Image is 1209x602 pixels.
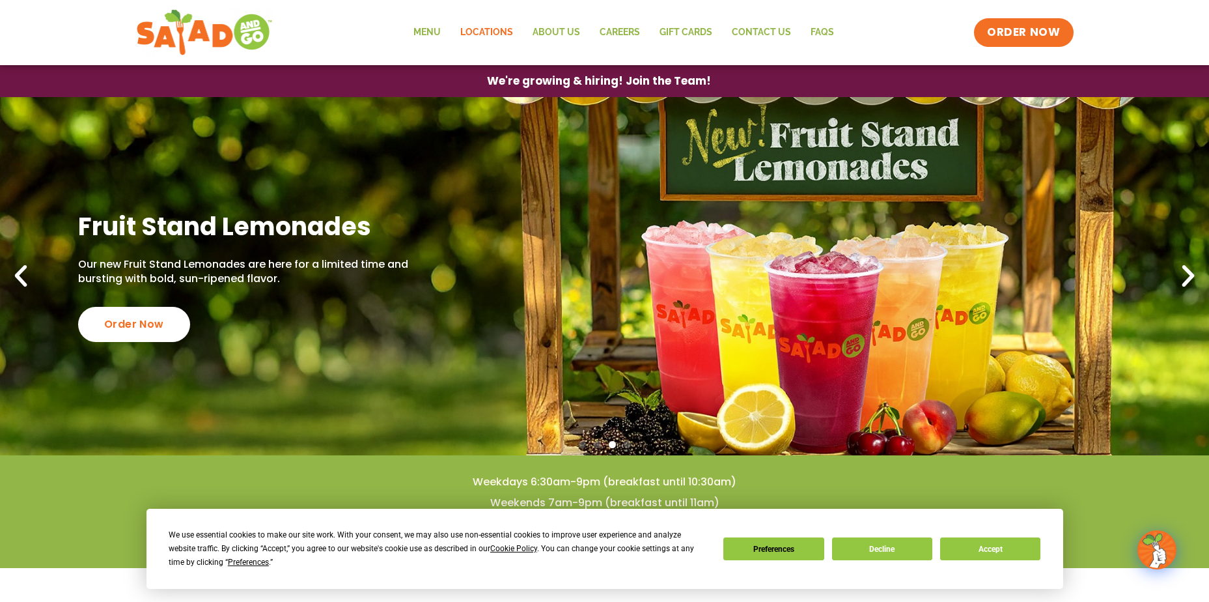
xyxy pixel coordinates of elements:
span: We're growing & hiring! Join the Team! [487,76,711,87]
a: Menu [404,18,451,48]
span: Preferences [228,558,269,567]
img: wpChatIcon [1139,532,1175,568]
nav: Menu [404,18,844,48]
button: Preferences [723,537,824,560]
button: Accept [940,537,1040,560]
div: We use essential cookies to make our site work. With your consent, we may also use non-essential ... [169,528,708,569]
button: Decline [832,537,932,560]
a: Locations [451,18,523,48]
p: Our new Fruit Stand Lemonades are here for a limited time and bursting with bold, sun-ripened fla... [78,257,451,287]
span: Go to slide 3 [609,441,616,448]
img: new-SAG-logo-768×292 [136,7,273,59]
a: ORDER NOW [974,18,1073,47]
a: FAQs [801,18,844,48]
div: Order Now [78,307,190,342]
div: Cookie Consent Prompt [146,509,1063,589]
a: GIFT CARDS [650,18,722,48]
span: Go to slide 4 [624,441,631,448]
a: Contact Us [722,18,801,48]
span: Go to slide 2 [594,441,601,448]
div: Next slide [1174,262,1202,291]
h2: Fruit Stand Lemonades [78,210,451,242]
span: ORDER NOW [987,25,1060,40]
span: Go to slide 1 [579,441,586,448]
h4: Weekends 7am-9pm (breakfast until 11am) [26,496,1183,510]
a: Careers [590,18,650,48]
div: Previous slide [7,262,35,291]
span: Cookie Policy [490,544,537,553]
a: About Us [523,18,590,48]
h4: Weekdays 6:30am-9pm (breakfast until 10:30am) [26,475,1183,489]
a: We're growing & hiring! Join the Team! [467,66,730,96]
